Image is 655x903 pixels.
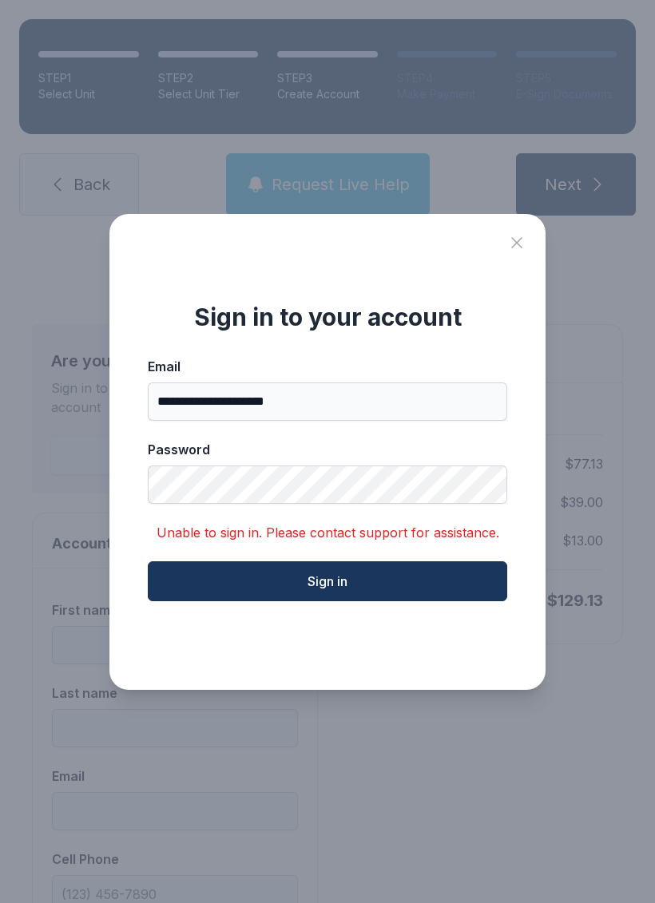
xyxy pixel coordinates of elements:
div: Password [148,440,507,459]
button: Close sign in modal [507,233,526,252]
span: Sign in [308,572,347,591]
input: Password [148,465,507,504]
input: Email [148,382,507,421]
div: Email [148,357,507,376]
div: Sign in to your account [148,303,507,331]
div: Unable to sign in. Please contact support for assistance. [148,523,507,542]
